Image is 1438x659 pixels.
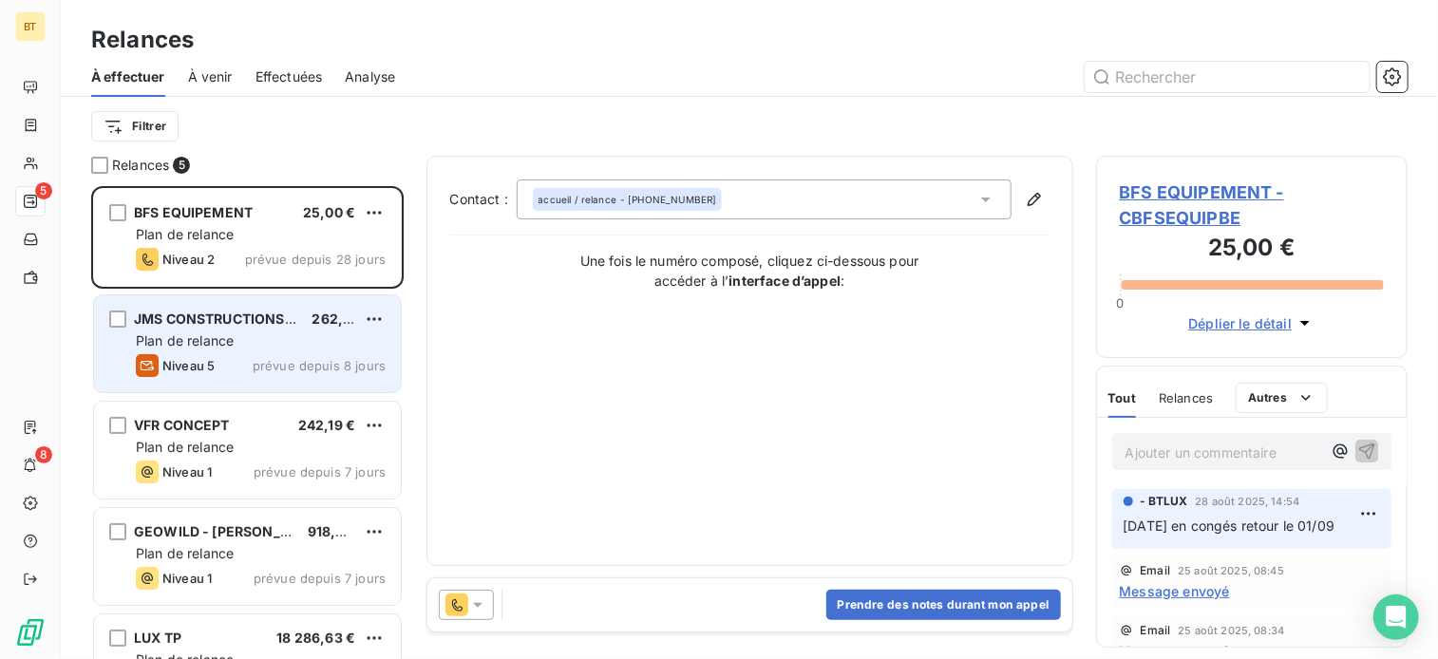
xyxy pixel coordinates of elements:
[1116,295,1124,311] span: 0
[35,446,52,463] span: 8
[1141,565,1171,576] span: Email
[134,204,253,220] span: BFS EQUIPEMENT
[1183,312,1320,334] button: Déplier le détail
[1178,625,1284,636] span: 25 août 2025, 08:34
[136,226,234,242] span: Plan de relance
[188,67,233,86] span: À venir
[1120,179,1385,231] span: BFS EQUIPEMENT - CBFSEQUIPBE
[162,464,212,480] span: Niveau 1
[1108,390,1137,405] span: Tout
[539,193,617,206] span: accueil / relance
[1141,625,1171,636] span: Email
[173,157,190,174] span: 5
[136,332,234,348] span: Plan de relance
[826,590,1061,620] button: Prendre des notes durant mon appel
[303,204,355,220] span: 25,00 €
[345,67,395,86] span: Analyse
[1159,390,1213,405] span: Relances
[255,67,323,86] span: Effectuées
[91,186,404,659] div: grid
[729,273,842,289] strong: interface d’appel
[162,358,215,373] span: Niveau 5
[276,630,355,646] span: 18 286,63 €
[15,11,46,42] div: BT
[112,156,169,175] span: Relances
[254,571,386,586] span: prévue depuis 7 jours
[245,252,386,267] span: prévue depuis 28 jours
[1124,518,1335,534] span: [DATE] en congés retour le 01/09
[312,311,372,327] span: 262,08 €
[35,182,52,199] span: 5
[254,464,386,480] span: prévue depuis 7 jours
[308,523,366,539] span: 918,00 €
[136,545,234,561] span: Plan de relance
[539,193,717,206] div: - [PHONE_NUMBER]
[1373,594,1419,640] div: Open Intercom Messenger
[1141,493,1188,510] span: - BTLUX
[559,251,939,291] p: Une fois le numéro composé, cliquez ci-dessous pour accéder à l’ :
[91,67,165,86] span: À effectuer
[91,23,194,57] h3: Relances
[134,311,363,327] span: JMS CONSTRUCTIONS SUCC SARL
[136,439,234,455] span: Plan de relance
[15,617,46,648] img: Logo LeanPay
[1085,62,1370,92] input: Rechercher
[162,252,215,267] span: Niveau 2
[1236,383,1328,413] button: Autres
[1188,313,1292,333] span: Déplier le détail
[162,571,212,586] span: Niveau 1
[1196,496,1300,507] span: 28 août 2025, 14:54
[1120,581,1230,601] span: Message envoyé
[253,358,386,373] span: prévue depuis 8 jours
[134,417,230,433] span: VFR CONCEPT
[1178,565,1284,576] span: 25 août 2025, 08:45
[450,190,517,209] label: Contact :
[91,111,179,141] button: Filtrer
[1120,231,1385,269] h3: 25,00 €
[134,523,326,539] span: GEOWILD - [PERSON_NAME]
[134,630,181,646] span: LUX TP
[298,417,355,433] span: 242,19 €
